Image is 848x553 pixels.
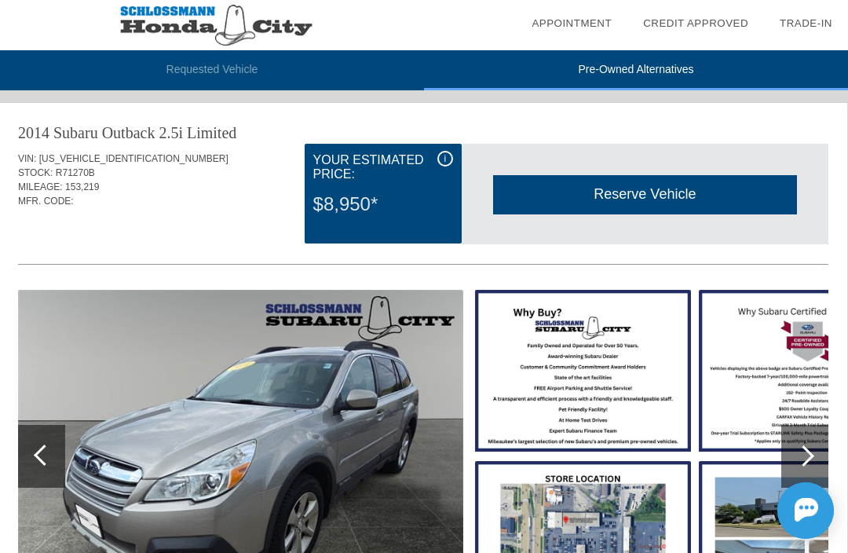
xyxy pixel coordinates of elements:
span: MFR. CODE: [18,196,74,207]
a: Credit Approved [643,17,748,29]
span: [US_VEHICLE_IDENTIFICATION_NUMBER] [39,153,228,164]
img: 2.jpg [475,290,691,452]
div: 2014 Subaru Outback [18,122,155,144]
span: R71270B [56,167,95,178]
div: Quoted on [DATE] 12:28:13 PM [18,218,828,243]
div: $8,950* [313,184,453,225]
div: Reserve Vehicle [493,175,797,214]
span: STOCK: [18,167,53,178]
span: 153,219 [65,181,99,192]
a: Appointment [532,17,612,29]
div: i [437,151,453,167]
span: MILEAGE: [18,181,63,192]
div: Your Estimated Price: [313,151,453,184]
li: Pre-Owned Alternatives [424,50,848,90]
span: VIN: [18,153,36,164]
a: Trade-In [780,17,832,29]
div: 2.5i Limited [159,122,236,144]
iframe: Chat Assistance [707,468,848,553]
